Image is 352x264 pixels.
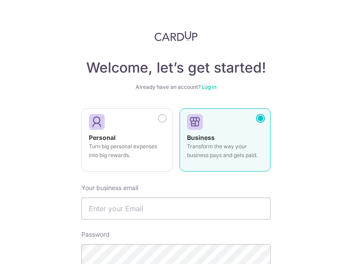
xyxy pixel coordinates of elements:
[89,142,165,160] p: Turn big personal expenses into big rewards.
[187,134,215,141] strong: Business
[81,198,271,220] input: Enter your Email
[154,31,198,41] img: CardUp Logo
[202,84,216,90] a: Log in
[81,183,138,192] label: Your business email
[187,142,263,160] p: Transform the way your business pays and gets paid.
[89,134,116,141] strong: Personal
[81,59,271,77] h4: Welcome, let’s get started!
[81,108,172,177] a: Personal Turn big personal expenses into big rewards.
[81,84,271,91] div: Already have an account?
[180,108,271,177] a: Business Transform the way your business pays and gets paid.
[81,230,110,239] label: Password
